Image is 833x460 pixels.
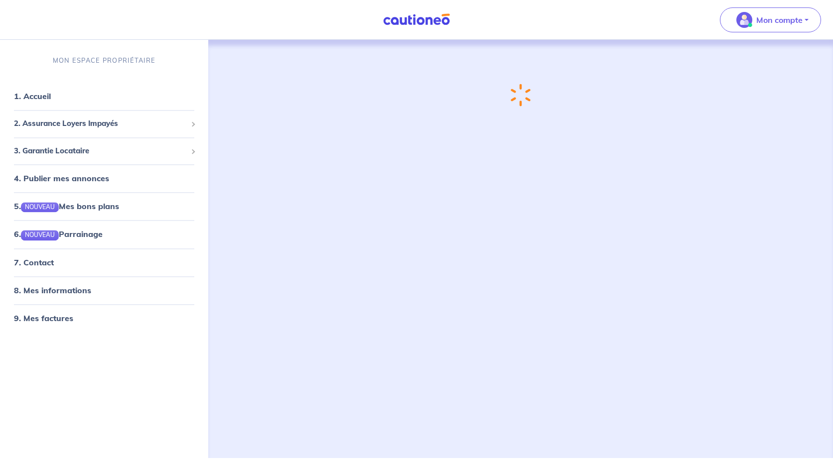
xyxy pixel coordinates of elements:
a: 4. Publier mes annonces [14,174,109,184]
span: 3. Garantie Locataire [14,145,187,157]
a: 1. Accueil [14,92,51,102]
div: 3. Garantie Locataire [4,141,204,161]
div: 5.NOUVEAUMes bons plans [4,197,204,217]
img: Cautioneo [379,13,454,26]
a: 9. Mes factures [14,313,73,323]
button: illu_account_valid_menu.svgMon compte [720,7,821,32]
div: 6.NOUVEAUParrainage [4,225,204,244]
img: illu_account_valid_menu.svg [736,12,752,28]
div: 1. Accueil [4,87,204,107]
p: MON ESPACE PROPRIÉTAIRE [53,56,155,65]
div: 8. Mes informations [4,280,204,300]
a: 5.NOUVEAUMes bons plans [14,202,119,212]
div: 7. Contact [4,252,204,272]
a: 8. Mes informations [14,285,91,295]
div: 2. Assurance Loyers Impayés [4,115,204,134]
a: 6.NOUVEAUParrainage [14,230,103,239]
div: 4. Publier mes annonces [4,169,204,189]
span: 2. Assurance Loyers Impayés [14,118,187,130]
img: loading-spinner [511,84,531,107]
div: 9. Mes factures [4,308,204,328]
a: 7. Contact [14,257,54,267]
p: Mon compte [756,14,803,26]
